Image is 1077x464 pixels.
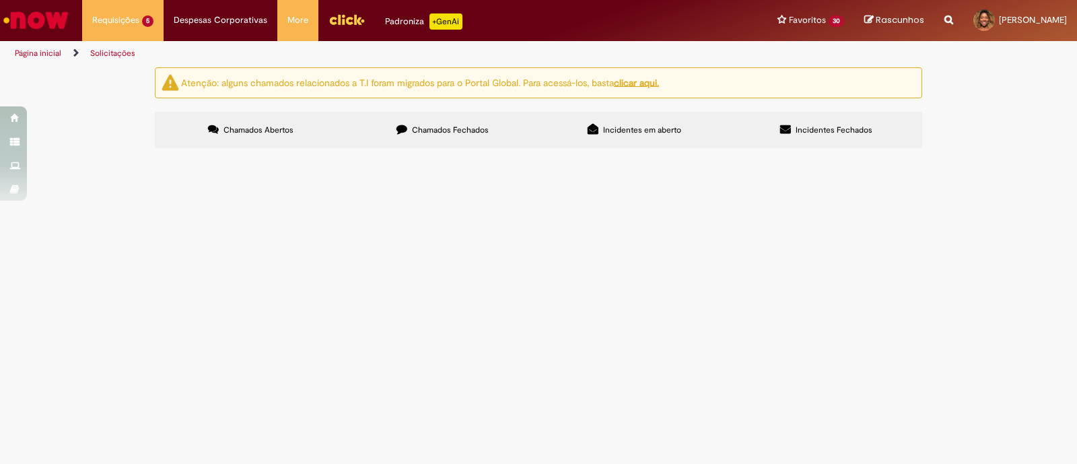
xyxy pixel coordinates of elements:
[142,15,153,27] span: 5
[181,76,659,88] ng-bind-html: Atenção: alguns chamados relacionados a T.I foram migrados para o Portal Global. Para acessá-los,...
[223,125,293,135] span: Chamados Abertos
[876,13,924,26] span: Rascunhos
[999,14,1067,26] span: [PERSON_NAME]
[614,76,659,88] a: clicar aqui.
[92,13,139,27] span: Requisições
[603,125,681,135] span: Incidentes em aberto
[789,13,826,27] span: Favoritos
[287,13,308,27] span: More
[1,7,71,34] img: ServiceNow
[15,48,61,59] a: Página inicial
[829,15,844,27] span: 30
[385,13,462,30] div: Padroniza
[328,9,365,30] img: click_logo_yellow_360x200.png
[174,13,267,27] span: Despesas Corporativas
[10,41,708,66] ul: Trilhas de página
[864,14,924,27] a: Rascunhos
[796,125,872,135] span: Incidentes Fechados
[90,48,135,59] a: Solicitações
[429,13,462,30] p: +GenAi
[412,125,489,135] span: Chamados Fechados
